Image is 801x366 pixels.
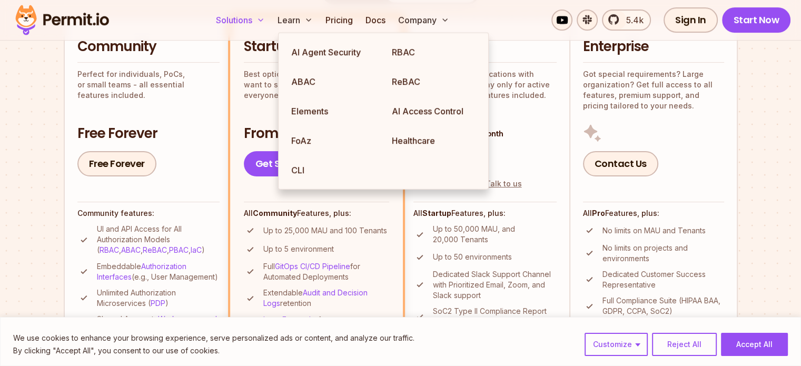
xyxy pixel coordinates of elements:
h4: All Features, plus: [244,208,389,219]
a: Free Forever [77,151,156,176]
a: AI Access Control [383,96,484,126]
a: PBAC [169,245,189,254]
a: Logs Forwarder [263,315,318,324]
p: Up to 50 environments [433,252,512,262]
button: Learn [273,9,317,31]
a: GitOps CI/CD Pipeline [275,262,350,271]
a: Healthcare [383,126,484,155]
strong: Pro [592,209,605,217]
p: Unlimited Authorization Microservices ( ) [97,288,220,309]
a: Authorization Interfaces [97,262,186,281]
h3: Free Forever [77,124,220,143]
p: Perfect for individuals, PoCs, or small teams - all essential features included. [77,69,220,101]
p: Embeddable (e.g., User Management) [97,261,220,282]
p: We use cookies to enhance your browsing experience, serve personalized ads or content, and analyz... [13,332,414,344]
a: 5.4k [602,9,651,31]
p: SoC2 Type II Compliance Report and Certification [433,306,557,327]
p: Full for Automated Deployments [263,261,389,282]
a: Start Now [722,7,791,33]
p: Dedicated Customer Success Representative [602,269,724,290]
a: Elements [283,96,383,126]
span: / month [476,128,503,139]
a: AI Agent Security [283,37,383,67]
h2: Community [77,37,220,56]
button: Accept All [721,333,788,356]
a: Get Startup [244,151,322,176]
p: Dedicated Slack Support Channel with Prioritized Email, Zoom, and Slack support [433,269,557,301]
a: ReBAC [143,245,167,254]
a: ReBAC [383,67,484,96]
p: No limits on projects and environments [602,243,724,264]
a: Docs [361,9,390,31]
img: Permit logo [11,2,114,38]
a: ABAC [121,245,141,254]
button: Company [394,9,453,31]
h3: From $5 [244,124,389,143]
h4: All Features, plus: [583,208,724,219]
p: Up to 50,000 MAU, and 20,000 Tenants [433,224,557,245]
p: Full Compliance Suite (HIPAA BAA, GDPR, CCPA, SoC2) [602,295,724,316]
a: Sign In [664,7,718,33]
button: Solutions [212,9,269,31]
a: Audit and Decision Logs [263,288,368,308]
p: Got special requirements? Large organization? Get full access to all features, premium support, a... [583,69,724,111]
a: FoAz [283,126,383,155]
a: IaC [191,245,202,254]
a: Contact Us [583,151,658,176]
p: Shared Access to [97,314,220,335]
a: RBAC [383,37,484,67]
h2: Enterprise [583,37,724,56]
button: Reject All [652,333,717,356]
a: Talk to us [486,179,522,188]
p: By clicking "Accept All", you consent to our use of cookies. [13,344,414,357]
p: for Enhanced Monitoring [263,314,389,335]
strong: Community [253,209,297,217]
a: Pricing [321,9,357,31]
a: CLI [283,155,383,185]
h2: Startup [244,37,389,56]
a: RBAC [100,245,119,254]
span: 5.4k [620,14,644,26]
strong: Startup [422,209,451,217]
p: Best option for growing products that want to scale fast. Affordable for everyone. Also great for... [244,69,389,101]
h4: Community features: [77,208,220,219]
a: PDP [151,299,165,308]
a: ABAC [283,67,383,96]
p: UI and API Access for All Authorization Models ( , , , , ) [97,224,220,255]
p: Up to 25,000 MAU and 100 Tenants [263,225,387,236]
h4: All Features, plus: [413,208,557,219]
p: Up to 5 environment [263,244,334,254]
button: Customize [585,333,648,356]
p: No limits on MAU and Tenants [602,225,706,236]
p: Extendable retention [263,288,389,309]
